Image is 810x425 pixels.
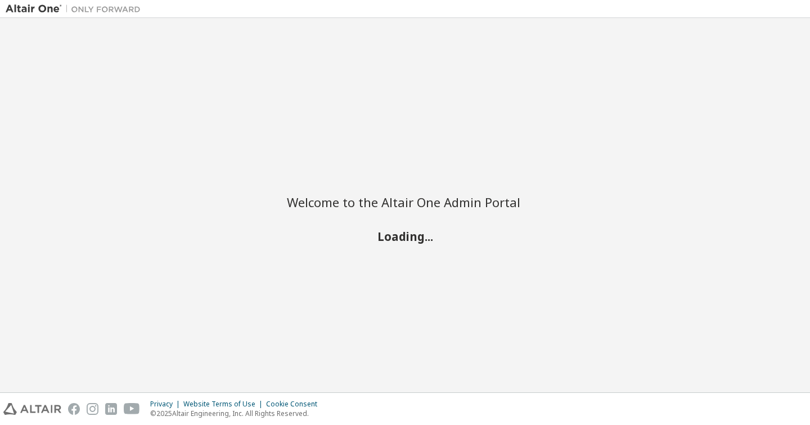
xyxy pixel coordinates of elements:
[287,194,523,210] h2: Welcome to the Altair One Admin Portal
[3,403,61,415] img: altair_logo.svg
[105,403,117,415] img: linkedin.svg
[183,400,266,409] div: Website Terms of Use
[87,403,98,415] img: instagram.svg
[287,229,523,243] h2: Loading...
[6,3,146,15] img: Altair One
[150,400,183,409] div: Privacy
[150,409,324,418] p: © 2025 Altair Engineering, Inc. All Rights Reserved.
[124,403,140,415] img: youtube.svg
[266,400,324,409] div: Cookie Consent
[68,403,80,415] img: facebook.svg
